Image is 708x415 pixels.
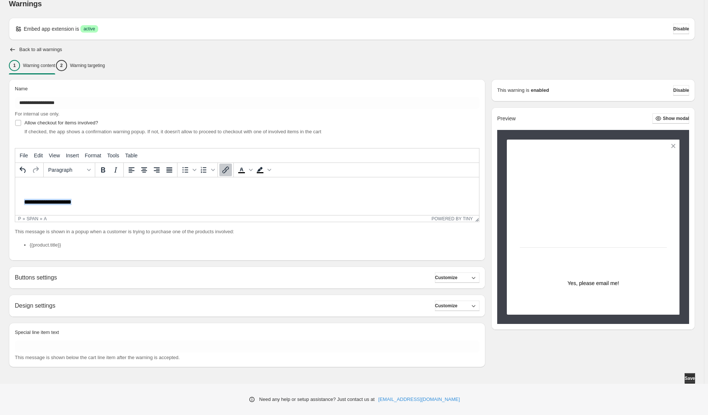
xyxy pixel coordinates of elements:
span: Customize [435,303,458,309]
span: This message is shown below the cart line item after the warning is accepted. [15,355,180,360]
div: Background color [254,164,272,176]
div: 2 [56,60,67,71]
h2: Buttons settings [15,274,57,281]
span: Disable [673,26,689,32]
h2: Back to all warnings [19,47,62,53]
button: Disable [673,24,689,34]
div: » [40,216,43,221]
div: Resize [473,215,479,222]
a: Powered by Tiny [432,216,473,221]
span: Name [15,86,28,91]
a: [EMAIL_ADDRESS][DOMAIN_NAME] [572,227,647,241]
button: Formats [45,164,93,176]
div: a [44,216,47,221]
div: Numbered list [197,164,216,176]
span: Format [85,153,101,158]
button: Insert/edit link [219,164,232,176]
p: Warning content [23,63,55,68]
button: Justify [163,164,176,176]
span: View [49,153,60,158]
p: Warning targeting [70,63,105,68]
button: Undo [17,164,29,176]
a: US Import Status [539,220,662,233]
iframe: Rich Text Area [15,177,479,215]
div: Text color [235,164,254,176]
li: {{product.title}} [30,241,479,249]
a: Yes, please email me! [564,276,623,291]
span: Special line item text [15,329,59,335]
strong: {{product.title}} [521,190,560,196]
p: This warning is [497,87,529,94]
span: Show modal [663,116,689,121]
span: For internal use only. [15,111,59,117]
span: will be available again soon but not to worry - you can still shop for all of your favorite domes... [521,190,665,211]
div: p [18,216,21,221]
h2: Preview [497,116,516,122]
span: Would you like to be notified when we begin shipping exotic [PERSON_NAME] to the [GEOGRAPHIC_DATA... [523,254,663,268]
span: Allow checkout for items involved? [24,120,98,125]
button: Align center [138,164,150,176]
span: File [20,153,28,158]
button: Italic [109,164,122,176]
button: Disable [673,85,689,96]
span: Disable [673,87,689,93]
span: We are waiting on some important paperwork so we can continue shipping to the [GEOGRAPHIC_DATA] :) [527,161,659,181]
p: This message is shown in a popup when a customer is trying to purchase one of the products involved: [15,228,479,235]
span: Edit [34,153,43,158]
div: Bullet list [179,164,197,176]
button: Customize [435,301,479,311]
span: Table [125,153,137,158]
span: Tools [107,153,119,158]
h2: Design settings [15,302,55,309]
span: Insert [66,153,79,158]
p: Embed app extension is [24,25,79,33]
button: 1Warning content [9,58,55,73]
div: 1 [9,60,20,71]
span: active [83,26,95,32]
span: If you require more information please check our page or email us at [525,220,662,241]
button: 2Warning targeting [56,58,105,73]
a: [EMAIL_ADDRESS][DOMAIN_NAME] [378,396,460,403]
button: Save [685,373,695,384]
span: If checked, the app shows a confirmation warning popup. If not, it doesn't allow to proceed to ch... [24,129,321,134]
button: Bold [97,164,109,176]
span: Customize [435,275,458,281]
strong: enabled [531,87,549,94]
button: Redo [29,164,42,176]
strong: {{product.title}} [588,168,627,174]
div: span [27,216,39,221]
button: Customize [435,272,479,283]
button: Align right [150,164,163,176]
span: Save [685,375,695,381]
button: Align left [125,164,138,176]
button: Show modal [652,113,689,124]
span: Paragraph [48,167,84,173]
div: » [23,216,25,221]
